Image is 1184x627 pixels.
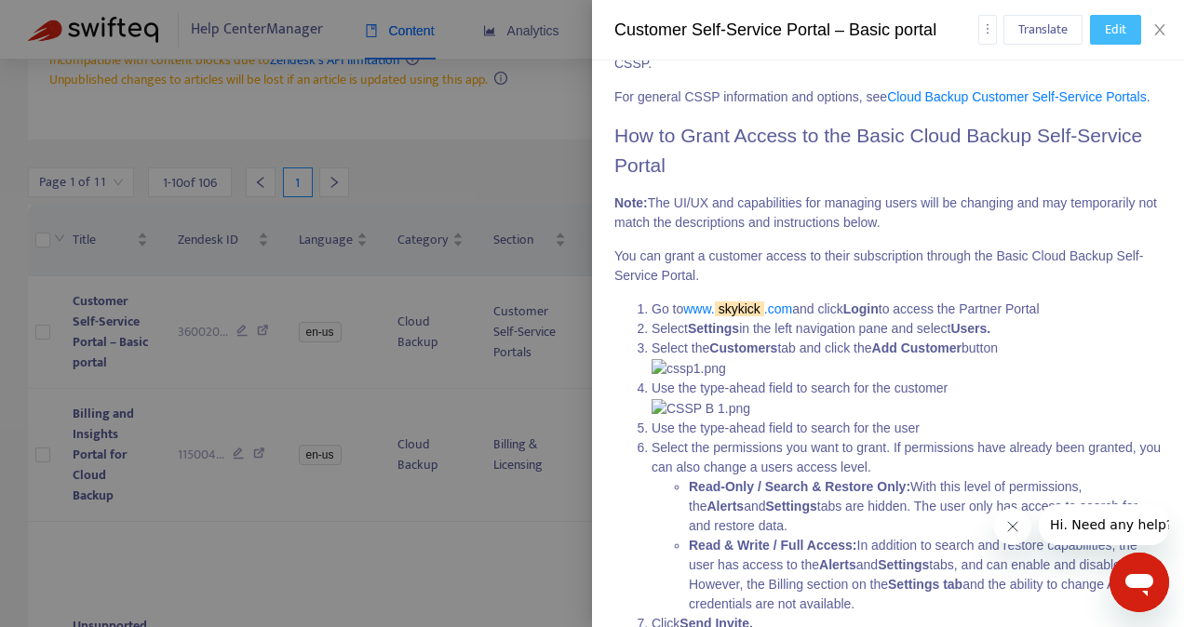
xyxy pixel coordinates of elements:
p: You can grant a customer access to their subscription through the Basic Cloud Backup Self-Service... [614,247,1162,286]
button: Translate [1003,15,1083,45]
img: CSSP B 1.png [652,399,750,419]
li: Go to and click to access the Partner Portal [652,300,1162,319]
li: Select the permissions you want to grant. If permissions have already been granted, you can also ... [652,438,1162,614]
strong: Note: [614,195,648,210]
li: Select the tab and click the button [652,339,1162,379]
strong: Settings [878,557,929,572]
span: more [981,22,994,35]
img: cssp1.png [652,359,726,379]
strong: Users. [950,321,990,336]
li: Select in the left navigation pane and select [652,319,1162,339]
span: close [1152,22,1167,37]
strong: Alerts [706,499,744,514]
sqkw: skykick [715,301,764,316]
li: With this level of permissions, the and tabs are hidden. The user only has access to search for a... [689,477,1162,536]
span: Translate [1018,20,1068,40]
span: Edit [1105,20,1126,40]
strong: Read-Only / Search & Restore Only: [689,479,910,494]
div: Customer Self-Service Portal – Basic portal [614,18,978,43]
button: Edit [1090,15,1141,45]
strong: Alerts [819,557,856,572]
iframe: Button to launch messaging window [1110,553,1169,612]
span: Hi. Need any help? [11,13,134,28]
strong: Login [843,301,879,316]
button: Close [1147,21,1173,39]
strong: Read & Write / Full Access: [689,538,857,553]
iframe: Close message [994,508,1031,545]
a: www.skykick.com [683,301,792,316]
span: How to Grant Access to the Basic Cloud Backup Self-Service Portal [614,125,1142,176]
p: For general CSSP information and options, see . [614,87,1162,107]
li: Use the type-ahead field to search for the customer [652,379,1162,419]
p: The UI/UX and capabilities for managing users will be changing and may temporarily not match the ... [614,193,1162,233]
iframe: Message from company [1039,504,1169,545]
a: Cloud Backup Customer Self-Service Portals [887,89,1147,104]
strong: Settings tab [888,577,962,592]
strong: Add Customer [872,340,962,355]
strong: Settings [766,499,817,514]
button: more [978,15,997,45]
li: Use the type-ahead field to search for the user [652,419,1162,438]
strong: Settings [688,321,739,336]
li: In addition to search and restore capabilities, the user has access to the and tabs, and can enab... [689,536,1162,614]
strong: Customers [709,340,777,355]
